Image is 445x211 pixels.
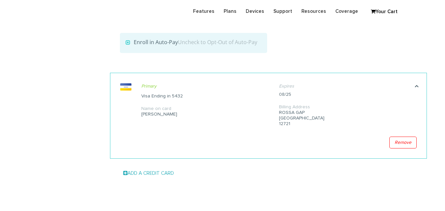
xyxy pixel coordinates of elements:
div: 08/25 [279,91,407,98]
a: Support [269,5,297,18]
a: Your Cart [368,7,401,17]
span: Expires [279,83,407,90]
img: visa [120,83,131,91]
span: Uncheck to Opt-Out of Auto-Pay [178,39,257,46]
a: Resources [297,5,331,18]
a: . [407,83,427,90]
a: Remove [389,137,417,148]
span: Billing Address [279,104,407,110]
div: Visa Ending in 5432 [141,93,269,99]
a: Features [188,5,219,18]
span: Primary [141,83,269,90]
a: Devices [241,5,269,18]
div: ROSSA GAP [GEOGRAPHIC_DATA] 12721 [279,104,407,126]
label: Enroll in Auto-Pay [125,39,257,46]
span: Name on card [141,106,269,112]
div: [PERSON_NAME] [141,112,269,117]
a: Plans [219,5,241,18]
a: Add a Credit Card [123,171,174,176]
a: Coverage [331,5,363,18]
